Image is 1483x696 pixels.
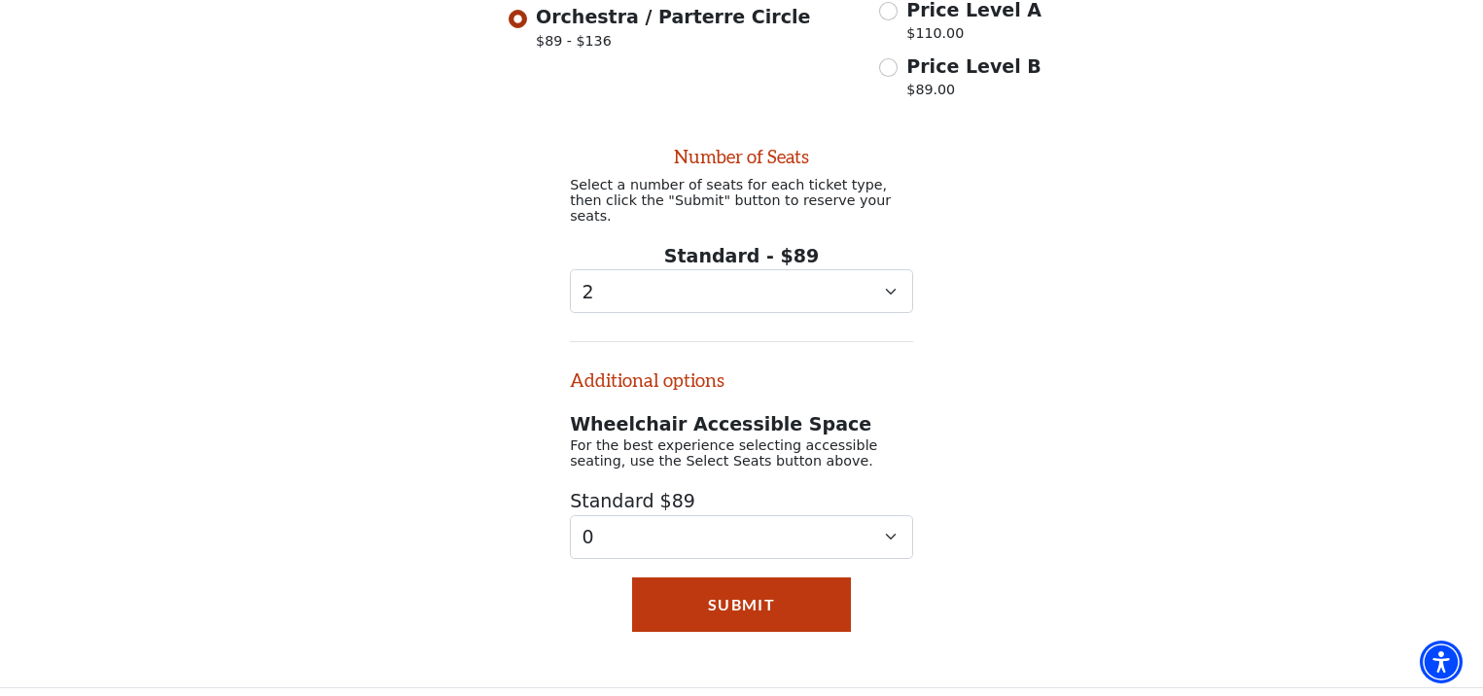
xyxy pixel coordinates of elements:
[570,269,913,313] select: Select quantity for Standard
[1420,641,1463,683] div: Accessibility Menu
[570,437,913,469] p: For the best experience selecting accessible seating, use the Select Seats button above.
[570,242,913,313] div: Standard - $89
[906,80,1041,106] p: $89.00
[536,31,810,57] span: $89 - $136
[570,515,913,559] select: Select quantity for Standard
[906,55,1041,77] span: Price Level B
[879,58,898,77] input: Price Level B
[536,6,810,27] span: Orchestra / Parterre Circle
[570,341,913,392] h2: Additional options
[570,146,913,168] h2: Number of Seats
[906,23,1042,50] p: $110.00
[570,413,871,435] span: Wheelchair Accessible Space
[879,2,898,20] input: Price Level A
[570,177,913,224] p: Select a number of seats for each ticket type, then click the "Submit" button to reserve your seats.
[570,487,913,558] div: Standard $89
[632,577,852,632] button: Submit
